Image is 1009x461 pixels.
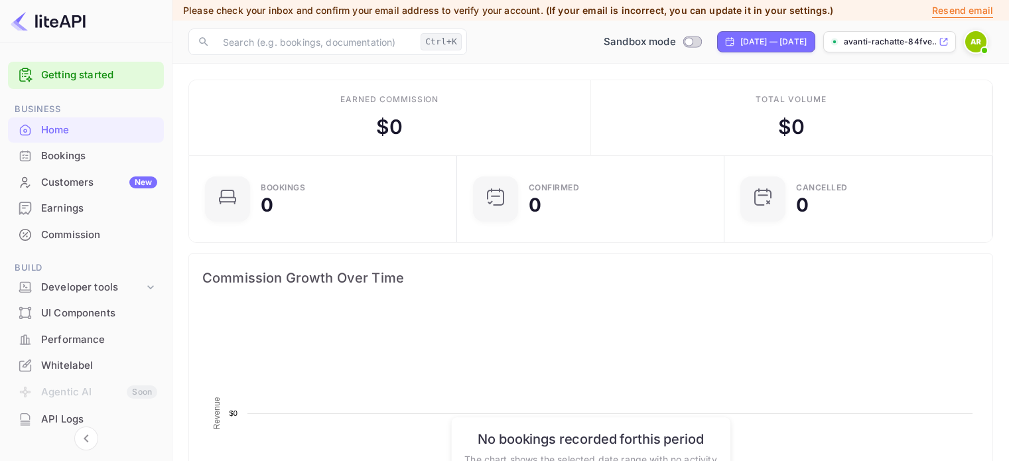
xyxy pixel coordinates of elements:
div: 0 [529,196,541,214]
div: [DATE] — [DATE] [740,36,807,48]
button: Collapse navigation [74,427,98,450]
div: Bookings [8,143,164,169]
img: LiteAPI logo [11,11,86,32]
a: Home [8,117,164,142]
a: Whitelabel [8,353,164,377]
a: Bookings [8,143,164,168]
span: (If your email is incorrect, you can update it in your settings.) [546,5,834,16]
div: New [129,176,157,188]
div: Earnings [8,196,164,222]
div: 0 [261,196,273,214]
a: CustomersNew [8,170,164,194]
span: Build [8,261,164,275]
div: Commission [8,222,164,248]
a: Earnings [8,196,164,220]
span: Commission Growth Over Time [202,267,979,289]
div: Commission [41,228,157,243]
text: Revenue [212,397,222,429]
a: Commission [8,222,164,247]
div: Developer tools [8,276,164,299]
div: Whitelabel [41,358,157,373]
a: API Logs [8,407,164,431]
p: Resend email [932,3,993,18]
div: Getting started [8,62,164,89]
div: Whitelabel [8,353,164,379]
span: Business [8,102,164,117]
div: $ 0 [376,112,403,142]
div: Customers [41,175,157,190]
span: Sandbox mode [604,34,676,50]
div: Bookings [41,149,157,164]
div: Click to change the date range period [717,31,815,52]
div: Home [8,117,164,143]
img: avanti rachatte [965,31,986,52]
div: $ 0 [778,112,805,142]
div: API Logs [41,412,157,427]
div: Bookings [261,184,305,192]
div: Switch to Production mode [598,34,706,50]
div: Performance [41,332,157,348]
div: Earnings [41,201,157,216]
div: 0 [796,196,809,214]
div: CANCELLED [796,184,848,192]
a: Getting started [41,68,157,83]
div: API Logs [8,407,164,432]
a: Performance [8,327,164,352]
div: Developer tools [41,280,144,295]
a: UI Components [8,300,164,325]
div: Home [41,123,157,138]
div: Ctrl+K [421,33,462,50]
div: UI Components [8,300,164,326]
div: UI Components [41,306,157,321]
div: Total volume [756,94,827,105]
div: Confirmed [529,184,580,192]
p: avanti-rachatte-84fve.... [844,36,936,48]
text: $0 [229,409,237,417]
h6: No bookings recorded for this period [464,430,716,446]
span: Please check your inbox and confirm your email address to verify your account. [183,5,543,16]
input: Search (e.g. bookings, documentation) [215,29,415,55]
div: Performance [8,327,164,353]
div: CustomersNew [8,170,164,196]
div: Earned commission [340,94,438,105]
